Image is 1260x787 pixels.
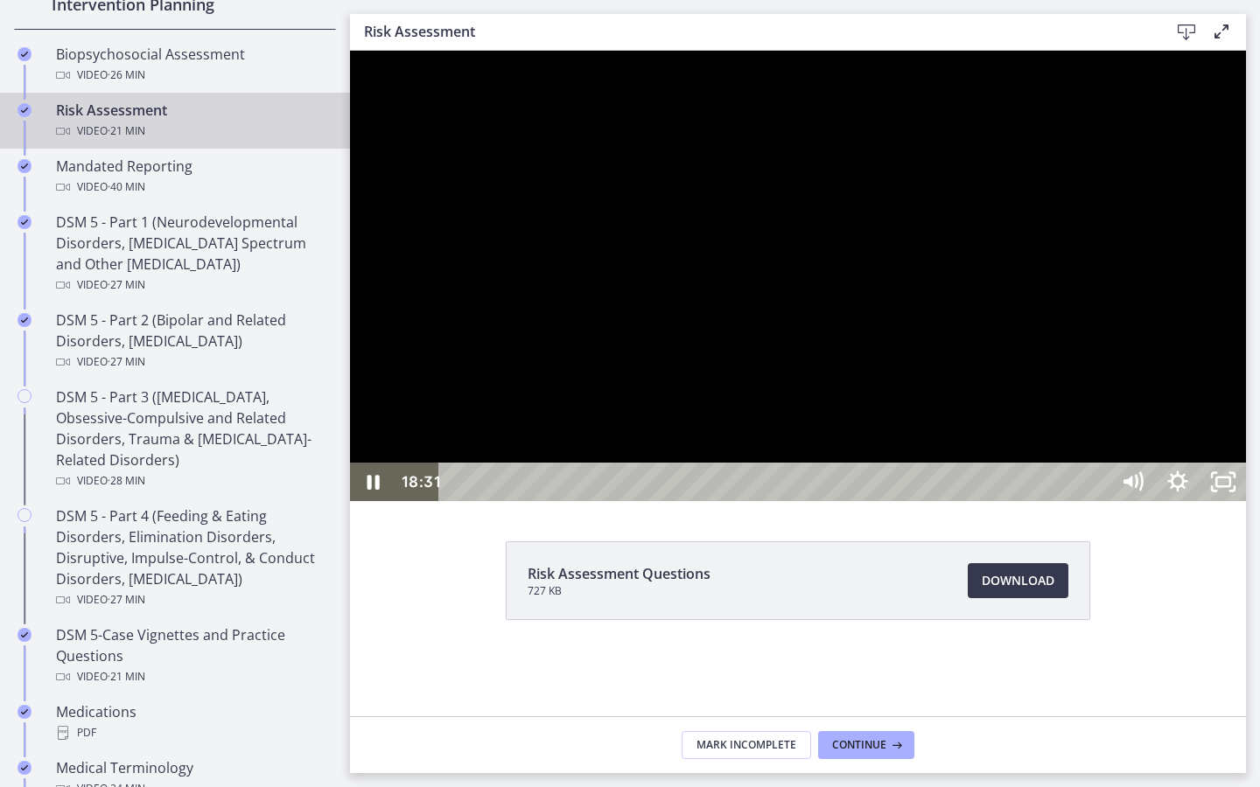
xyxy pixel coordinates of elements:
i: Completed [17,705,31,719]
div: Biopsychosocial Assessment [56,44,329,86]
span: · 21 min [108,666,145,687]
span: Mark Incomplete [696,738,796,752]
span: · 27 min [108,275,145,296]
div: DSM 5 - Part 1 (Neurodevelopmental Disorders, [MEDICAL_DATA] Spectrum and Other [MEDICAL_DATA]) [56,212,329,296]
div: Video [56,470,329,491]
button: Mark Incomplete [682,731,811,759]
button: Continue [818,731,914,759]
span: Download [982,570,1054,591]
div: PDF [56,722,329,743]
span: 727 KB [528,584,710,598]
div: Video [56,275,329,296]
div: DSM 5 - Part 2 (Bipolar and Related Disorders, [MEDICAL_DATA]) [56,310,329,373]
span: · 40 min [108,177,145,198]
button: Mute [759,412,805,450]
div: Video [56,666,329,687]
span: · 27 min [108,352,145,373]
div: Medications [56,701,329,743]
i: Completed [17,47,31,61]
div: Video [56,352,329,373]
button: Show settings menu [805,412,850,450]
div: DSM 5 - Part 4 (Feeding & Eating Disorders, Elimination Disorders, Disruptive, Impulse-Control, &... [56,505,329,610]
div: Video [56,65,329,86]
span: · 28 min [108,470,145,491]
span: · 27 min [108,589,145,610]
i: Completed [17,628,31,642]
span: Continue [832,738,886,752]
iframe: Video Lesson [350,51,1246,501]
span: Risk Assessment Questions [528,563,710,584]
div: Video [56,177,329,198]
span: · 21 min [108,121,145,142]
i: Completed [17,761,31,775]
i: Completed [17,313,31,327]
button: Unfullscreen [850,412,896,450]
div: Video [56,589,329,610]
i: Completed [17,159,31,173]
i: Completed [17,215,31,229]
div: Video [56,121,329,142]
a: Download [968,563,1068,598]
span: · 26 min [108,65,145,86]
div: Mandated Reporting [56,156,329,198]
i: Completed [17,103,31,117]
h3: Risk Assessment [364,21,1141,42]
div: Risk Assessment [56,100,329,142]
div: DSM 5-Case Vignettes and Practice Questions [56,624,329,687]
div: DSM 5 - Part 3 ([MEDICAL_DATA], Obsessive-Compulsive and Related Disorders, Trauma & [MEDICAL_DAT... [56,387,329,491]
